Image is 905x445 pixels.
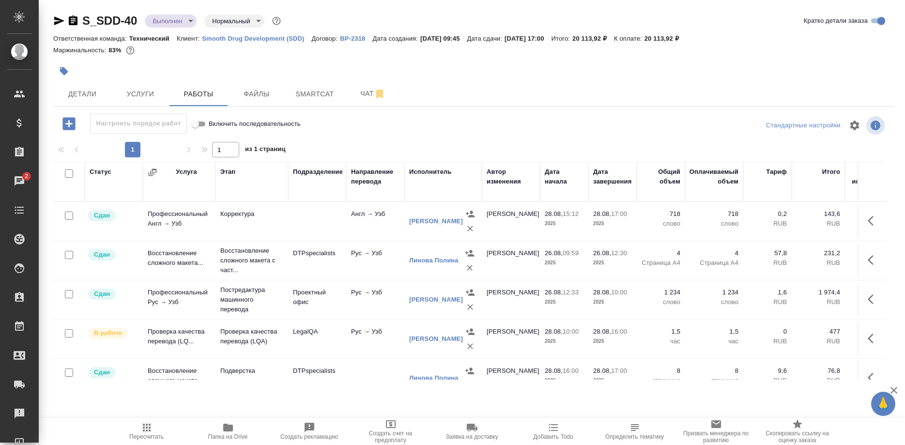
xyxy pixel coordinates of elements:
p: 2025 [593,219,632,229]
div: Дата начала [545,167,583,186]
p: Корректура [220,209,283,219]
p: RUB [748,219,787,229]
p: 4 [642,248,680,258]
button: 🙏 [871,392,895,416]
td: [PERSON_NAME] [482,322,540,356]
div: Этап [220,167,235,177]
td: Профессиональный Англ → Узб [143,204,215,238]
button: Здесь прячутся важные кнопки [862,248,885,272]
p: 1 234 [642,288,680,297]
div: Выполнен [204,15,264,28]
div: split button [764,118,843,133]
button: Выполнен [150,17,185,25]
p: 28.08, [545,367,563,374]
td: Проверка качества перевода (LQ... [143,322,215,356]
button: Назначить [463,324,477,339]
p: 26.08, [545,249,563,257]
svg: Отписаться [374,88,385,100]
p: 17:00 [611,210,627,217]
p: 17:00 [611,367,627,374]
div: Менеджер проверил работу исполнителя, передает ее на следующий этап [87,248,138,261]
div: Статус [90,167,111,177]
p: 1,6 [748,288,787,297]
button: Нормальный [209,17,253,25]
td: Восстановление сложного макета... [143,244,215,277]
p: Сдан [94,368,110,377]
div: Исполнитель [409,167,452,177]
p: Итого: [552,35,572,42]
p: RUB [797,337,840,346]
p: Дата сдачи: [467,35,505,42]
button: Скопировать ссылку для ЯМессенджера [53,15,65,27]
p: 20 113,92 ₽ [572,35,614,42]
p: страница [642,376,680,385]
div: Автор изменения [487,167,535,186]
p: Сдан [94,211,110,220]
p: Восстановление сложного макета с част... [220,246,283,275]
span: Включить последовательность [209,119,301,129]
td: Англ → Узб [346,204,404,238]
button: Здесь прячутся важные кнопки [862,366,885,389]
td: Восстановление сложного макета... [143,361,215,395]
p: 4 [690,248,738,258]
p: 2025 [593,258,632,268]
p: 2025 [545,258,583,268]
div: Итого [822,167,840,177]
span: Посмотреть информацию [866,116,887,135]
p: слово [690,219,738,229]
p: Сдан [94,289,110,299]
p: Проверка качества перевода (LQA) [220,327,283,346]
button: Удалить [463,339,477,353]
p: 8 [690,366,738,376]
span: Работы [175,88,222,100]
button: Добавить тэг [53,61,75,82]
span: Файлы [233,88,280,100]
a: [PERSON_NAME] [409,335,463,342]
a: [PERSON_NAME] [409,296,463,303]
p: В работе [94,328,122,338]
td: Рус → Узб [346,322,404,356]
p: 16:00 [563,367,579,374]
div: Направление перевода [351,167,399,186]
div: Менеджер проверил работу исполнителя, передает ее на следующий этап [87,288,138,301]
a: 2 [2,169,36,193]
a: Smooth Drug Development (SDD) [202,34,311,42]
p: RUB [748,297,787,307]
p: Маржинальность: [53,46,108,54]
p: 718 [642,209,680,219]
button: Назначить [462,246,477,261]
p: 231,2 [797,248,840,258]
button: 2903.00 RUB; [124,44,137,57]
div: Менеджер проверил работу исполнителя, передает ее на следующий этап [87,366,138,379]
p: страница [690,376,738,385]
button: Назначить [462,364,477,378]
a: Линова Полина [409,257,459,264]
p: 2025 [593,376,632,385]
button: Здесь прячутся важные кнопки [862,209,885,232]
div: Выполнен [145,15,197,28]
p: 28.08, [593,328,611,335]
td: [PERSON_NAME] [482,283,540,317]
div: Менеджер проверил работу исполнителя, передает ее на следующий этап [87,209,138,222]
p: RUB [797,376,840,385]
span: 2 [19,171,34,181]
span: Настроить таблицу [843,114,866,137]
button: Удалить [462,261,477,275]
p: 20 113,92 ₽ [644,35,686,42]
button: Здесь прячутся важные кнопки [862,327,885,350]
button: Добавить работу [56,114,82,134]
span: Smartcat [291,88,338,100]
p: 16:00 [611,328,627,335]
div: Оплачиваемый объем [690,167,738,186]
p: Ответственная команда: [53,35,129,42]
p: 2025 [593,297,632,307]
p: Страница А4 [642,258,680,268]
p: Технический [129,35,177,42]
p: Smooth Drug Development (SDD) [202,35,311,42]
p: 28.08, [545,328,563,335]
p: RUB [797,297,840,307]
p: К оплате: [614,35,644,42]
p: 26.08, [545,289,563,296]
p: ВР-2318 [340,35,372,42]
span: Услуги [117,88,164,100]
